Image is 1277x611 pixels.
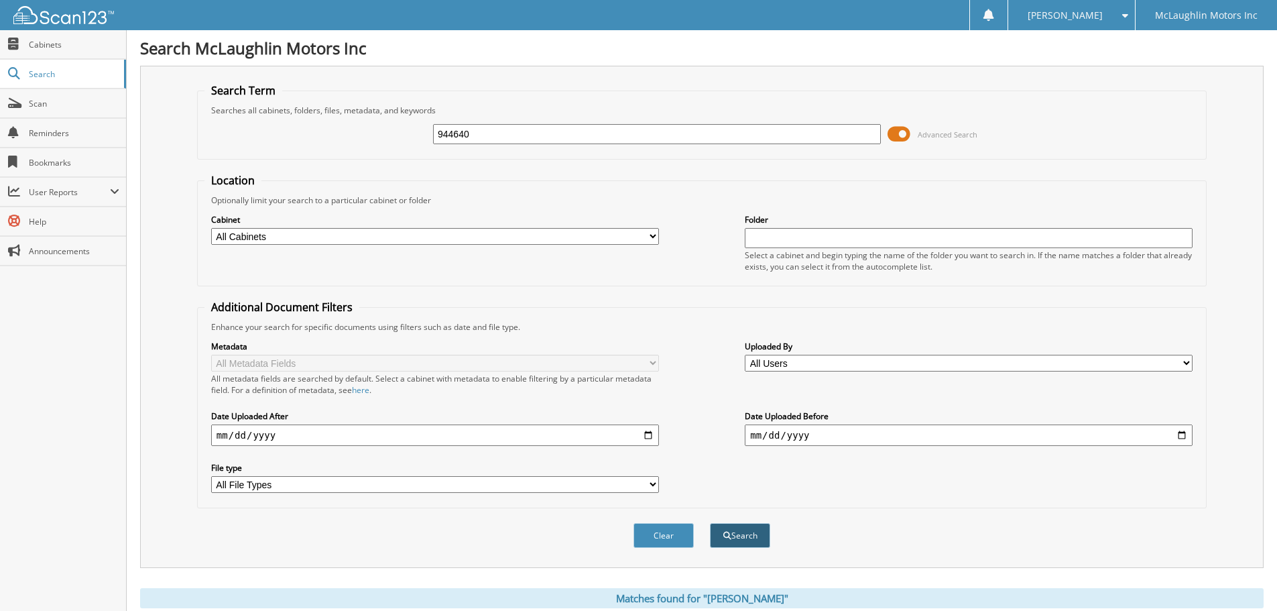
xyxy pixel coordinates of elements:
[211,214,659,225] label: Cabinet
[745,341,1193,352] label: Uploaded By
[745,214,1193,225] label: Folder
[140,37,1264,59] h1: Search McLaughlin Motors Inc
[140,588,1264,608] div: Matches found for "[PERSON_NAME]"
[211,410,659,422] label: Date Uploaded After
[13,6,114,24] img: scan123-logo-white.svg
[633,523,694,548] button: Clear
[29,39,119,50] span: Cabinets
[918,129,977,140] span: Advanced Search
[29,186,110,198] span: User Reports
[204,173,261,188] legend: Location
[29,127,119,139] span: Reminders
[352,384,369,396] a: here
[211,425,659,446] input: start
[745,249,1193,272] div: Select a cabinet and begin typing the name of the folder you want to search in. If the name match...
[1028,11,1103,19] span: [PERSON_NAME]
[1210,547,1277,611] iframe: Chat Widget
[211,373,659,396] div: All metadata fields are searched by default. Select a cabinet with metadata to enable filtering b...
[29,245,119,257] span: Announcements
[745,410,1193,422] label: Date Uploaded Before
[745,425,1193,446] input: end
[29,68,117,80] span: Search
[710,523,770,548] button: Search
[29,157,119,168] span: Bookmarks
[204,83,282,98] legend: Search Term
[29,98,119,109] span: Scan
[211,341,659,352] label: Metadata
[204,300,359,315] legend: Additional Document Filters
[204,105,1199,116] div: Searches all cabinets, folders, files, metadata, and keywords
[204,321,1199,333] div: Enhance your search for specific documents using filters such as date and file type.
[29,216,119,227] span: Help
[211,462,659,474] label: File type
[1155,11,1258,19] span: McLaughlin Motors Inc
[204,195,1199,206] div: Optionally limit your search to a particular cabinet or folder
